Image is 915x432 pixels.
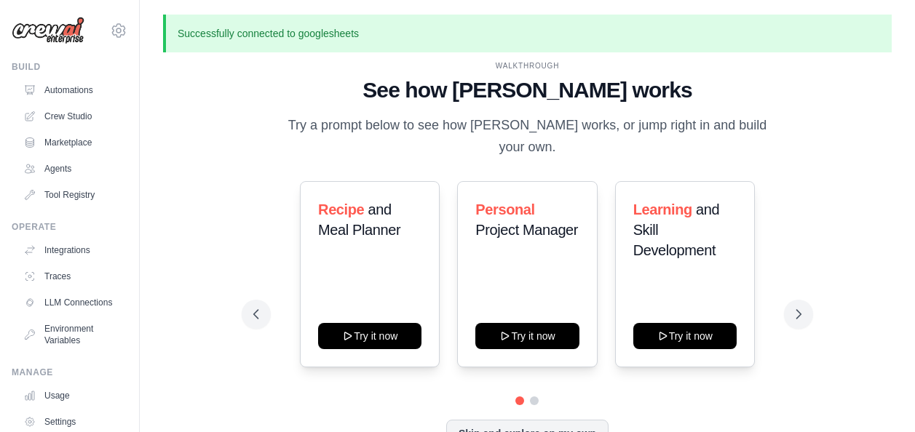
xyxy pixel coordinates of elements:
[17,384,127,407] a: Usage
[12,367,127,378] div: Manage
[17,105,127,128] a: Crew Studio
[12,17,84,44] img: Logo
[17,183,127,207] a: Tool Registry
[318,201,364,217] span: Recipe
[633,201,720,258] span: and Skill Development
[253,77,801,103] h1: See how [PERSON_NAME] works
[17,291,127,314] a: LLM Connections
[17,265,127,288] a: Traces
[475,323,579,349] button: Try it now
[633,201,692,217] span: Learning
[17,79,127,102] a: Automations
[318,323,421,349] button: Try it now
[475,222,578,238] span: Project Manager
[17,157,127,180] a: Agents
[17,317,127,352] a: Environment Variables
[12,221,127,233] div: Operate
[475,201,534,217] span: Personal
[17,239,127,262] a: Integrations
[163,15,892,52] p: Successfully connected to googlesheets
[12,61,127,73] div: Build
[318,201,400,238] span: and Meal Planner
[17,131,127,154] a: Marketplace
[282,115,772,158] p: Try a prompt below to see how [PERSON_NAME] works, or jump right in and build your own.
[253,60,801,71] div: WALKTHROUGH
[633,323,737,349] button: Try it now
